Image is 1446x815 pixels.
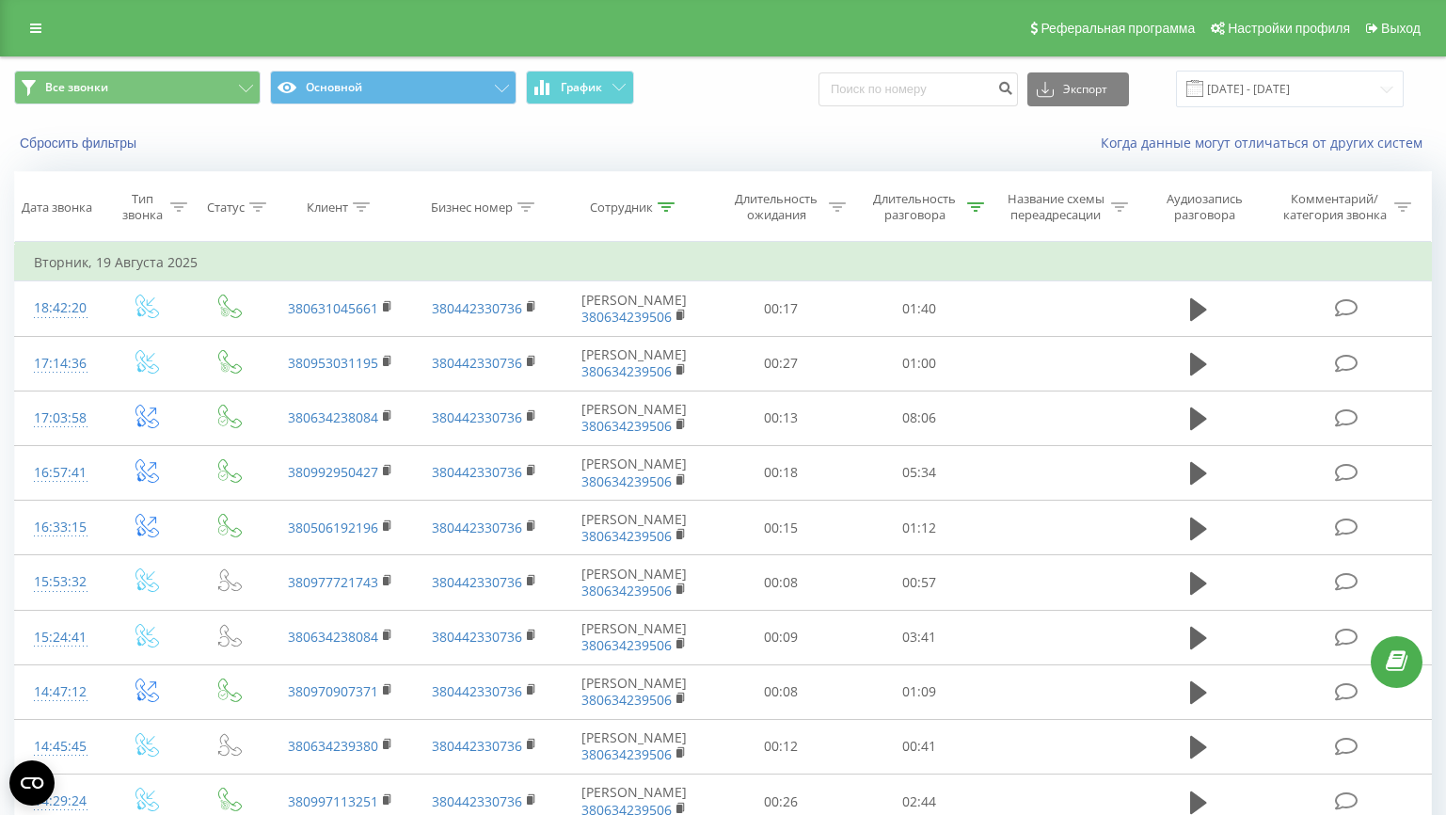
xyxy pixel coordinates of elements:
td: 05:34 [850,445,988,500]
a: 380442330736 [432,737,522,755]
a: 380634239506 [581,636,672,654]
td: 01:00 [850,336,988,391]
div: 14:47:12 [34,674,85,711]
a: 380631045661 [288,299,378,317]
td: 03:41 [850,610,988,664]
a: 380442330736 [432,573,522,591]
td: 00:15 [711,501,850,555]
td: 00:09 [711,610,850,664]
iframe: Intercom live chat [1382,709,1427,754]
td: [PERSON_NAME] [557,391,712,445]
a: 380506192196 [288,519,378,536]
a: 380992950427 [288,463,378,481]
td: 00:41 [850,719,988,774]
div: Комментарий/категория звонка [1279,191,1390,223]
span: График [561,81,602,94]
a: 380442330736 [432,354,522,372]
td: [PERSON_NAME] [557,664,712,719]
td: 00:18 [711,445,850,500]
td: 00:12 [711,719,850,774]
td: 01:09 [850,664,988,719]
div: Аудиозапись разговора [1150,191,1261,223]
a: 380970907371 [288,682,378,700]
a: 380442330736 [432,408,522,426]
a: 380442330736 [432,519,522,536]
button: Все звонки [14,71,261,104]
button: Основной [270,71,516,104]
input: Поиск по номеру [818,72,1018,106]
a: 380442330736 [432,463,522,481]
td: 00:08 [711,555,850,610]
div: 16:33:15 [34,509,85,546]
span: Выход [1381,21,1421,36]
a: 380442330736 [432,299,522,317]
span: Реферальная программа [1041,21,1195,36]
div: Тип звонка [119,191,165,223]
span: Все звонки [45,80,108,95]
div: 17:14:36 [34,345,85,382]
a: 380442330736 [432,792,522,810]
td: [PERSON_NAME] [557,336,712,391]
a: 380634239506 [581,472,672,490]
div: 14:45:45 [34,728,85,765]
div: 17:03:58 [34,400,85,437]
div: Дата звонка [22,200,92,216]
a: 380634239380 [288,737,378,755]
div: Длительность ожидания [729,191,824,223]
span: Настройки профиля [1228,21,1350,36]
a: 380634239506 [581,582,672,599]
a: 380634239506 [581,691,672,709]
td: 00:27 [711,336,850,391]
div: 18:42:20 [34,290,85,327]
button: Экспорт [1027,72,1129,106]
a: 380634238084 [288,408,378,426]
td: 01:12 [850,501,988,555]
button: График [526,71,634,104]
button: Open CMP widget [9,760,55,806]
td: 00:13 [711,391,850,445]
td: Вторник, 19 Августа 2025 [15,244,1432,281]
td: [PERSON_NAME] [557,501,712,555]
a: 380634239506 [581,417,672,435]
a: 380442330736 [432,682,522,700]
div: Название схемы переадресации [1006,191,1106,223]
div: 15:24:41 [34,619,85,656]
td: 00:57 [850,555,988,610]
td: [PERSON_NAME] [557,281,712,336]
a: 380634238084 [288,628,378,646]
td: [PERSON_NAME] [557,555,712,610]
a: 380977721743 [288,573,378,591]
a: 380997113251 [288,792,378,810]
td: 00:08 [711,664,850,719]
a: 380442330736 [432,628,522,646]
td: [PERSON_NAME] [557,445,712,500]
div: Сотрудник [590,200,653,216]
a: 380634239506 [581,745,672,763]
td: 08:06 [850,391,988,445]
a: 380634239506 [581,308,672,326]
a: 380634239506 [581,362,672,380]
a: 380953031195 [288,354,378,372]
a: 380634239506 [581,527,672,545]
div: Клиент [307,200,348,216]
a: Когда данные могут отличаться от других систем [1101,134,1432,152]
td: [PERSON_NAME] [557,610,712,664]
div: Бизнес номер [431,200,513,216]
button: Сбросить фильтры [14,135,146,152]
div: Статус [207,200,245,216]
td: [PERSON_NAME] [557,719,712,774]
td: 00:17 [711,281,850,336]
div: 15:53:32 [34,564,85,600]
div: Длительность разговора [867,191,962,223]
td: 01:40 [850,281,988,336]
div: 16:57:41 [34,455,85,491]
